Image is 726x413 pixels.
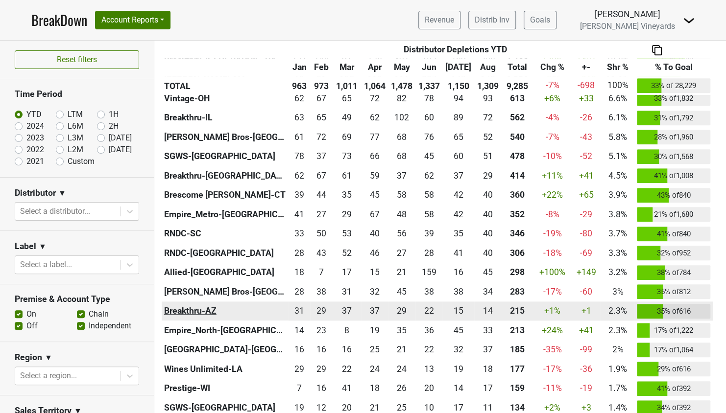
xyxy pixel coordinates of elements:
[289,243,310,263] td: 27.9
[418,247,440,259] div: 28
[335,169,359,182] div: 61
[533,282,571,301] td: -17 %
[390,266,413,278] div: 21
[15,188,56,198] h3: Distributor
[574,131,599,143] div: -43
[502,147,533,166] th: 477.913
[477,169,499,182] div: 29
[601,76,634,95] td: 100%
[474,58,502,76] th: Aug: activate to sort column ascending
[502,76,533,95] th: 9,285
[388,282,415,301] td: 44.5
[502,205,533,224] th: 352.083
[477,92,499,105] div: 93
[335,247,359,259] div: 52
[45,352,52,364] span: ▼
[442,58,474,76] th: Jul: activate to sort column ascending
[162,263,289,282] th: Allied-[GEOGRAPHIC_DATA]
[477,266,499,278] div: 45
[291,285,308,298] div: 28
[533,263,571,282] td: +100 %
[442,166,474,185] td: 36.999
[418,92,440,105] div: 78
[335,208,359,221] div: 29
[415,58,443,76] th: Jun: activate to sort column ascending
[415,263,443,282] td: 158.666
[109,109,119,120] label: 1H
[474,282,502,301] td: 34.086
[289,89,310,108] td: 61.66
[335,111,359,124] div: 49
[388,243,415,263] td: 26.501
[652,45,662,55] img: Copy to clipboard
[162,166,289,185] th: Breakthru-[GEOGRAPHIC_DATA]
[291,169,308,182] div: 62
[310,263,333,282] td: 7.25
[601,185,634,205] td: 3.9%
[333,127,361,147] td: 69.38
[335,150,359,162] div: 73
[333,108,361,128] td: 49
[574,247,599,259] div: -69
[363,208,386,221] div: 67
[504,150,531,162] div: 478
[502,127,533,147] th: 539.980
[502,185,533,205] th: 360.083
[533,166,571,185] td: +11 %
[388,89,415,108] td: 82
[310,147,333,166] td: 37.333
[634,58,713,76] th: % To Goal: activate to sort column ascending
[313,227,331,240] div: 50
[310,76,333,95] th: 973
[418,111,440,124] div: 60
[333,282,361,301] td: 31.082
[310,127,333,147] td: 72.39
[333,147,361,166] td: 73.332
[162,224,289,244] th: RNDC-SC
[291,150,308,162] div: 78
[415,282,443,301] td: 37.585
[388,185,415,205] td: 57.667
[289,76,310,95] th: 963
[445,111,472,124] div: 89
[68,120,83,132] label: L6M
[504,227,531,240] div: 346
[502,224,533,244] th: 345.728
[363,227,386,240] div: 40
[502,58,533,76] th: Total: activate to sort column ascending
[502,282,533,301] th: 282.593
[474,224,502,244] td: 40.169
[601,282,634,301] td: 3%
[289,166,310,185] td: 61.831
[333,205,361,224] td: 29
[388,76,415,95] th: 1,478
[109,132,132,144] label: [DATE]
[15,50,139,69] button: Reset filters
[289,282,310,301] td: 28.335
[162,108,289,128] th: Breakthru-IL
[68,132,83,144] label: L3M
[388,147,415,166] td: 67.75
[477,111,499,124] div: 72
[442,147,474,166] td: 60.167
[162,147,289,166] th: SGWS-[GEOGRAPHIC_DATA]
[504,208,531,221] div: 352
[361,224,388,244] td: 39.753
[415,166,443,185] td: 62.25
[445,188,472,201] div: 42
[333,166,361,185] td: 61.415
[477,188,499,201] div: 40
[445,227,472,240] div: 35
[578,81,595,91] span: -698
[533,147,571,166] td: -10 %
[574,188,599,201] div: +65
[474,127,502,147] td: 51.81
[574,208,599,221] div: -29
[310,205,333,224] td: 27
[162,89,289,108] th: Vintage-OH
[26,308,36,320] label: On
[335,266,359,278] div: 17
[442,108,474,128] td: 89.167
[363,150,386,162] div: 66
[474,205,502,224] td: 40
